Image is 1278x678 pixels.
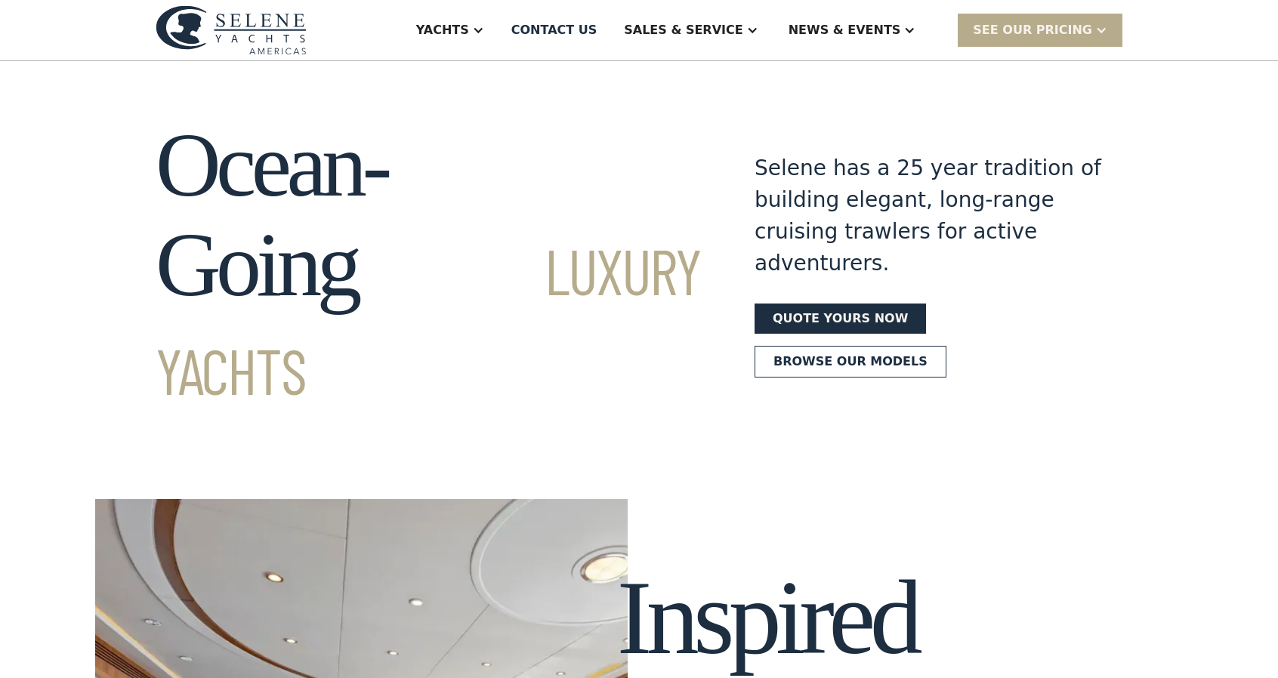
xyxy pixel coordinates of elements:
[156,5,307,54] img: logo
[755,153,1102,279] div: Selene has a 25 year tradition of building elegant, long-range cruising trawlers for active adven...
[755,346,946,378] a: Browse our models
[416,21,469,39] div: Yachts
[973,21,1092,39] div: SEE Our Pricing
[156,116,700,415] h1: Ocean-Going
[156,232,700,408] span: Luxury Yachts
[511,21,597,39] div: Contact US
[755,304,926,334] a: Quote yours now
[624,21,742,39] div: Sales & Service
[958,14,1122,46] div: SEE Our Pricing
[789,21,901,39] div: News & EVENTS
